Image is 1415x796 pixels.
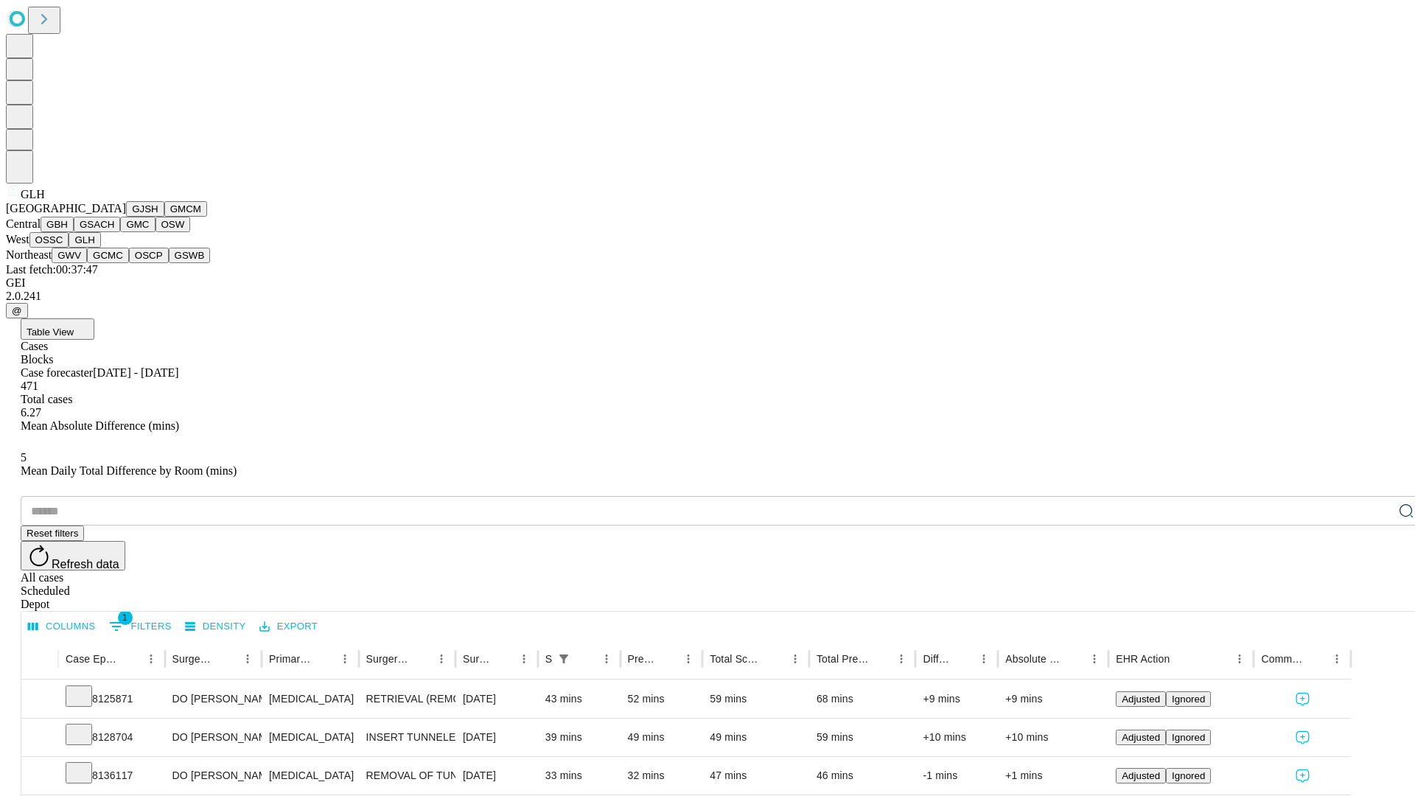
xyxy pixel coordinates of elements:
button: Export [256,615,321,638]
div: 33 mins [545,757,613,795]
div: 39 mins [545,719,613,756]
div: DO [PERSON_NAME] Do [172,757,254,795]
div: Case Epic Id [66,653,119,665]
div: [MEDICAL_DATA] [269,680,351,718]
span: [GEOGRAPHIC_DATA] [6,202,126,214]
div: 8128704 [66,719,158,756]
button: Menu [141,649,161,669]
button: Sort [217,649,237,669]
button: Menu [237,649,258,669]
div: 8136117 [66,757,158,795]
button: Sort [764,649,785,669]
div: [MEDICAL_DATA] [269,757,351,795]
button: Sort [1306,649,1327,669]
button: Sort [576,649,596,669]
button: Ignored [1166,691,1211,707]
div: +1 mins [1005,757,1101,795]
div: Surgery Name [366,653,409,665]
div: Primary Service [269,653,312,665]
button: Menu [1084,649,1105,669]
button: OSSC [29,232,69,248]
span: Mean Absolute Difference (mins) [21,419,179,432]
button: Menu [431,649,452,669]
button: Menu [596,649,617,669]
button: GJSH [126,201,164,217]
div: Scheduled In Room Duration [545,653,552,665]
div: Comments [1261,653,1304,665]
button: Menu [514,649,534,669]
span: 5 [21,451,27,464]
span: Ignored [1172,732,1205,743]
div: 59 mins [710,680,802,718]
div: Total Scheduled Duration [710,653,763,665]
div: +10 mins [1005,719,1101,756]
div: 47 mins [710,757,802,795]
div: +10 mins [923,719,990,756]
div: 68 mins [817,680,909,718]
button: Show filters [105,615,175,638]
button: Adjusted [1116,730,1166,745]
button: Density [181,615,250,638]
span: Northeast [6,248,52,261]
span: Adjusted [1122,732,1160,743]
span: Refresh data [52,558,119,570]
span: Table View [27,327,74,338]
button: Menu [1327,649,1347,669]
span: [DATE] - [DATE] [93,366,178,379]
div: DO [PERSON_NAME] Do [172,719,254,756]
span: Adjusted [1122,770,1160,781]
button: OSCP [129,248,169,263]
button: Sort [120,649,141,669]
button: Reset filters [21,526,84,541]
div: Surgeon Name [172,653,215,665]
span: Case forecaster [21,366,93,379]
span: Adjusted [1122,694,1160,705]
button: GLH [69,232,100,248]
div: 49 mins [710,719,802,756]
span: West [6,233,29,245]
button: Menu [335,649,355,669]
div: 43 mins [545,680,613,718]
div: Total Predicted Duration [817,653,870,665]
div: 52 mins [628,680,696,718]
div: [DATE] [463,757,531,795]
button: GSACH [74,217,120,232]
div: 8125871 [66,680,158,718]
button: Sort [870,649,891,669]
div: Predicted In Room Duration [628,653,657,665]
div: +9 mins [1005,680,1101,718]
div: 32 mins [628,757,696,795]
button: Sort [1063,649,1084,669]
div: GEI [6,276,1409,290]
div: DO [PERSON_NAME] Do [172,680,254,718]
button: Sort [953,649,974,669]
span: 1 [118,610,133,625]
button: Menu [1229,649,1250,669]
span: Reset filters [27,528,78,539]
button: GBH [41,217,74,232]
div: -1 mins [923,757,990,795]
button: GSWB [169,248,211,263]
span: Last fetch: 00:37:47 [6,263,98,276]
div: [DATE] [463,680,531,718]
span: Ignored [1172,770,1205,781]
button: Expand [29,725,51,751]
button: Select columns [24,615,99,638]
div: Difference [923,653,951,665]
button: Show filters [553,649,574,669]
button: GMCM [164,201,207,217]
div: Surgery Date [463,653,492,665]
div: INSERT TUNNELED CENTRAL VENOUS ACCESS WITH SUBQ PORT [366,719,448,756]
div: [MEDICAL_DATA] [269,719,351,756]
button: Menu [891,649,912,669]
div: RETRIEVAL (REMOVAL) OF INTRAVASCULAR [PERSON_NAME] FILTER, ENDOVASCULAR INCLUDING VASCULAR ACCESS... [366,680,448,718]
button: Sort [410,649,431,669]
span: GLH [21,188,45,200]
span: @ [12,305,22,316]
div: [DATE] [463,719,531,756]
div: 59 mins [817,719,909,756]
button: GMC [120,217,155,232]
button: Ignored [1166,768,1211,783]
div: 2.0.241 [6,290,1409,303]
button: Sort [1171,649,1192,669]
